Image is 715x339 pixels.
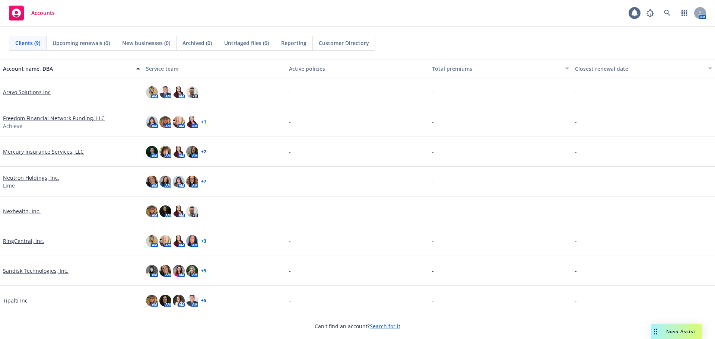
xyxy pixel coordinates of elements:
[575,237,577,245] span: -
[432,148,434,156] span: -
[146,176,158,188] img: photo
[201,239,206,243] a: + 3
[432,118,434,126] span: -
[15,39,40,47] span: Clients (9)
[572,60,715,77] button: Closest renewal date
[281,39,306,47] span: Reporting
[432,237,434,245] span: -
[289,237,291,245] span: -
[3,174,59,182] a: Neutron Holdings, Inc.
[3,114,105,122] a: Freedom Financial Network Funding, LLC
[3,65,132,73] div: Account name, DBA
[159,176,171,188] img: photo
[173,295,185,307] img: photo
[186,205,198,217] img: photo
[432,88,434,96] span: -
[186,235,198,247] img: photo
[173,235,185,247] img: photo
[677,6,692,20] a: Switch app
[575,148,577,156] span: -
[319,39,369,47] span: Customer Directory
[575,207,577,215] span: -
[159,116,171,128] img: photo
[643,6,658,20] a: Report a Bug
[143,60,286,77] button: Service team
[575,65,704,73] div: Closest renewal date
[201,120,206,124] a: + 1
[173,265,185,277] img: photo
[666,328,696,335] span: Nova Assist
[575,88,577,96] span: -
[146,235,158,247] img: photo
[146,116,158,128] img: photo
[286,60,429,77] button: Active policies
[651,324,702,339] button: Nova Assist
[159,205,171,217] img: photo
[159,146,171,158] img: photo
[122,39,170,47] span: New businesses (0)
[289,297,291,304] span: -
[370,323,400,330] a: Search for it
[186,265,198,277] img: photo
[146,295,158,307] img: photo
[3,207,41,215] a: Nexhealth, Inc.
[6,3,58,23] a: Accounts
[289,148,291,156] span: -
[289,118,291,126] span: -
[53,39,110,47] span: Upcoming renewals (0)
[3,122,22,130] span: Achieve
[289,65,426,73] div: Active policies
[575,297,577,304] span: -
[660,6,675,20] a: Search
[186,176,198,188] img: photo
[289,88,291,96] span: -
[159,265,171,277] img: photo
[159,86,171,98] img: photo
[432,178,434,185] span: -
[173,146,185,158] img: photo
[31,10,55,16] span: Accounts
[146,265,158,277] img: photo
[173,86,185,98] img: photo
[201,150,206,154] a: + 2
[3,182,15,189] span: Lime
[315,322,400,330] span: Can't find an account?
[3,267,69,275] a: Sandisk Technologies, Inc.
[432,297,434,304] span: -
[186,295,198,307] img: photo
[159,235,171,247] img: photo
[575,178,577,185] span: -
[173,116,185,128] img: photo
[146,205,158,217] img: photo
[186,116,198,128] img: photo
[289,207,291,215] span: -
[186,146,198,158] img: photo
[429,60,572,77] button: Total premiums
[146,86,158,98] img: photo
[146,65,283,73] div: Service team
[224,39,269,47] span: Untriaged files (0)
[3,237,44,245] a: RingCentral, Inc.
[201,269,206,273] a: + 5
[432,267,434,275] span: -
[182,39,212,47] span: Archived (0)
[3,88,51,96] a: Aravo Solutions Inc
[159,295,171,307] img: photo
[651,324,660,339] div: Drag to move
[201,298,206,303] a: + 5
[146,146,158,158] img: photo
[432,65,561,73] div: Total premiums
[186,86,198,98] img: photo
[289,267,291,275] span: -
[3,297,28,304] a: Tipalti Inc
[432,207,434,215] span: -
[173,205,185,217] img: photo
[575,267,577,275] span: -
[575,118,577,126] span: -
[3,148,84,156] a: Mercury Insurance Services, LLC
[201,179,206,184] a: + 7
[289,178,291,185] span: -
[173,176,185,188] img: photo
